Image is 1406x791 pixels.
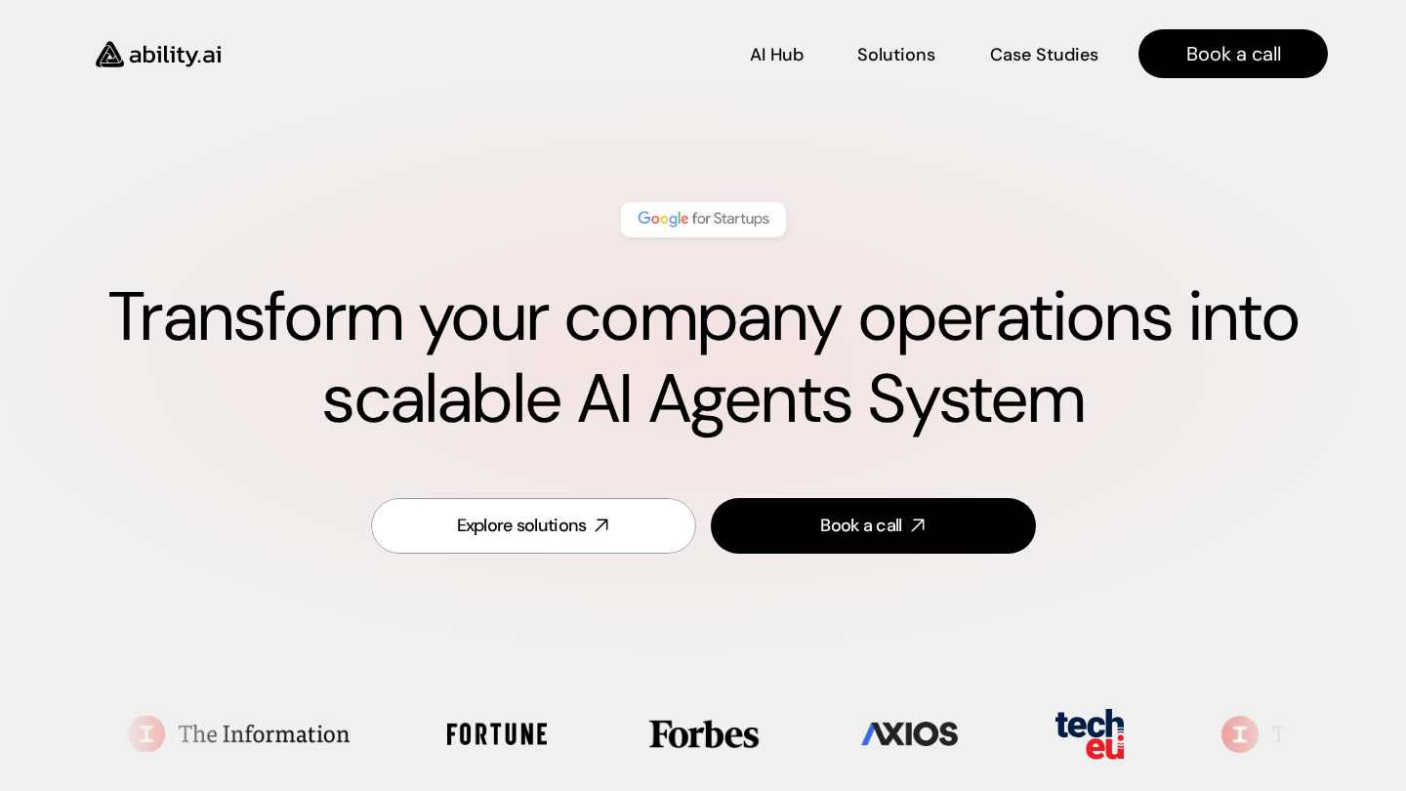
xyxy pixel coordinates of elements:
[820,514,901,538] div: Book a call
[248,29,1328,78] nav: Main navigation
[750,37,804,71] a: AI Hub
[857,43,935,67] p: Solutions
[857,37,935,71] a: Solutions
[78,276,1328,440] h1: Transform your company operations into scalable AI Agents System
[371,498,696,554] a: Explore solutions
[457,514,587,538] div: Explore solutions
[1138,29,1328,78] a: Book a call
[1186,40,1281,67] p: Book a call
[750,43,804,67] p: AI Hub
[990,43,1098,67] p: Case Studies
[711,498,1036,554] a: Book a call
[989,37,1099,71] a: Case Studies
